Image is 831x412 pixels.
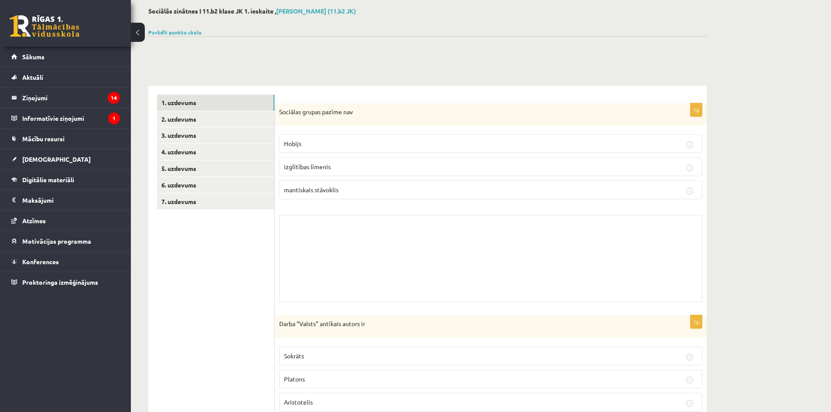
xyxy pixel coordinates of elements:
[686,187,693,194] input: mantiskais stāvoklis
[148,29,202,36] a: Parādīt punktu skalu
[157,194,274,210] a: 7. uzdevums
[108,92,120,104] i: 14
[284,352,304,360] span: Sokrāts
[686,354,693,361] input: Sokrāts
[157,144,274,160] a: 4. uzdevums
[22,278,98,286] span: Proktoringa izmēģinājums
[690,103,702,117] p: 1p
[284,140,301,147] span: Hobijs
[22,237,91,245] span: Motivācijas programma
[686,164,693,171] input: izglītības līmenis
[22,73,43,81] span: Aktuāli
[22,258,59,266] span: Konferences
[11,67,120,87] a: Aktuāli
[157,177,274,193] a: 6. uzdevums
[279,320,659,328] p: Darba “Valsts” antīkais autors ir
[284,375,305,383] span: Platons
[284,398,313,406] span: Aristotelis
[686,400,693,407] input: Aristotelis
[22,53,44,61] span: Sākums
[11,170,120,190] a: Digitālie materiāli
[157,127,274,143] a: 3. uzdevums
[22,135,65,143] span: Mācību resursi
[148,7,707,15] h2: Sociālās zinātnes I 11.b2 klase JK 1. ieskaite ,
[11,149,120,169] a: [DEMOGRAPHIC_DATA]
[22,217,46,225] span: Atzīmes
[11,108,120,128] a: Informatīvie ziņojumi1
[11,272,120,292] a: Proktoringa izmēģinājums
[11,231,120,251] a: Motivācijas programma
[22,190,120,210] legend: Maksājumi
[11,211,120,231] a: Atzīmes
[690,315,702,329] p: 1p
[22,155,91,163] span: [DEMOGRAPHIC_DATA]
[108,112,120,124] i: 1
[11,129,120,149] a: Mācību resursi
[157,160,274,177] a: 5. uzdevums
[22,176,74,184] span: Digitālie materiāli
[157,95,274,111] a: 1. uzdevums
[22,108,120,128] legend: Informatīvie ziņojumi
[284,186,339,194] span: mantiskais stāvoklis
[22,88,120,108] legend: Ziņojumi
[276,7,356,15] a: [PERSON_NAME] (11.b2 JK)
[686,377,693,384] input: Platons
[279,108,659,116] p: Sociālas grupas pazīme nav
[284,163,331,170] span: izglītības līmenis
[157,111,274,127] a: 2. uzdevums
[11,88,120,108] a: Ziņojumi14
[10,15,79,37] a: Rīgas 1. Tālmācības vidusskola
[686,141,693,148] input: Hobijs
[11,252,120,272] a: Konferences
[11,190,120,210] a: Maksājumi
[11,47,120,67] a: Sākums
